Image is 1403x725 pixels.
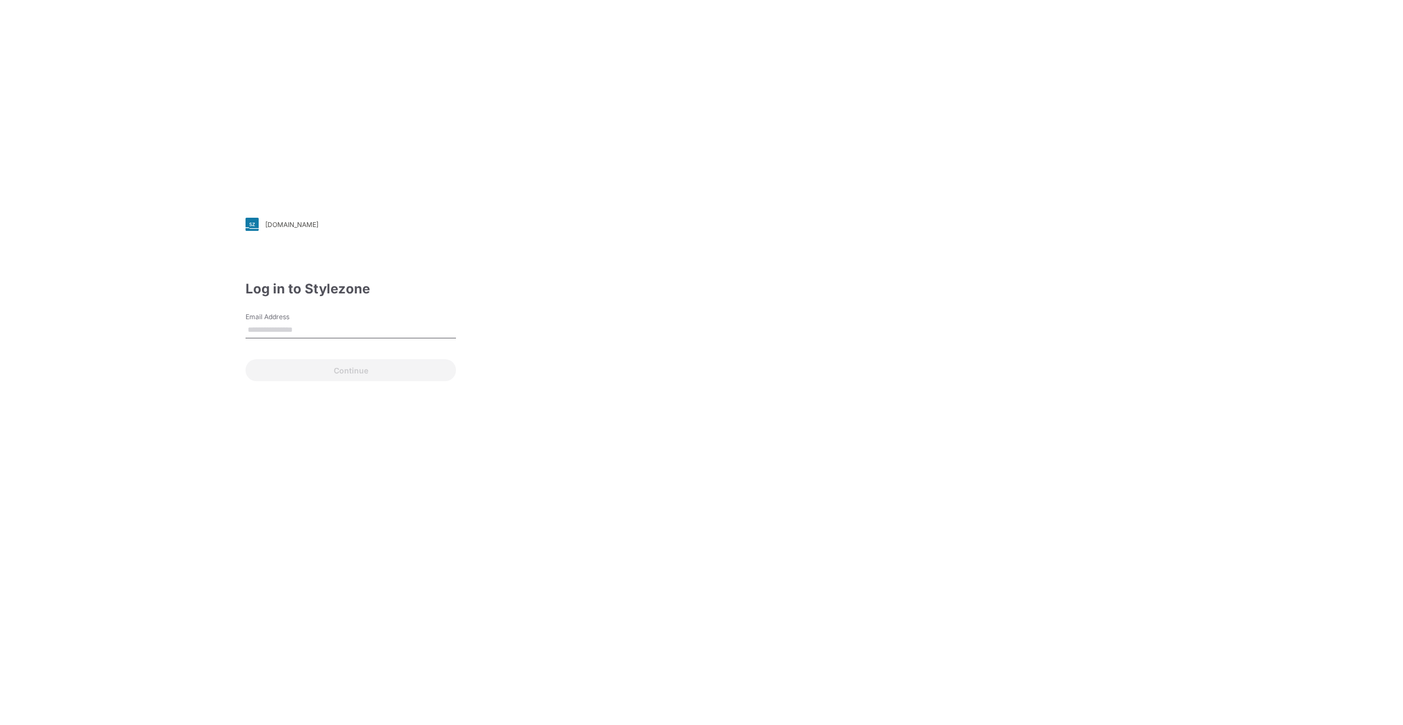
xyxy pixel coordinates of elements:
[246,218,456,231] a: [DOMAIN_NAME]
[246,279,456,299] div: Log in to Stylezone
[246,312,322,322] label: Email Address
[246,218,259,231] img: svg+xml;base64,PHN2ZyB3aWR0aD0iMjgiIGhlaWdodD0iMjgiIHZpZXdCb3g9IjAgMCAyOCAyOCIgZmlsbD0ibm9uZSIgeG...
[265,220,318,229] div: [DOMAIN_NAME]
[1239,27,1376,47] img: browzwear-logo.73288ffb.svg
